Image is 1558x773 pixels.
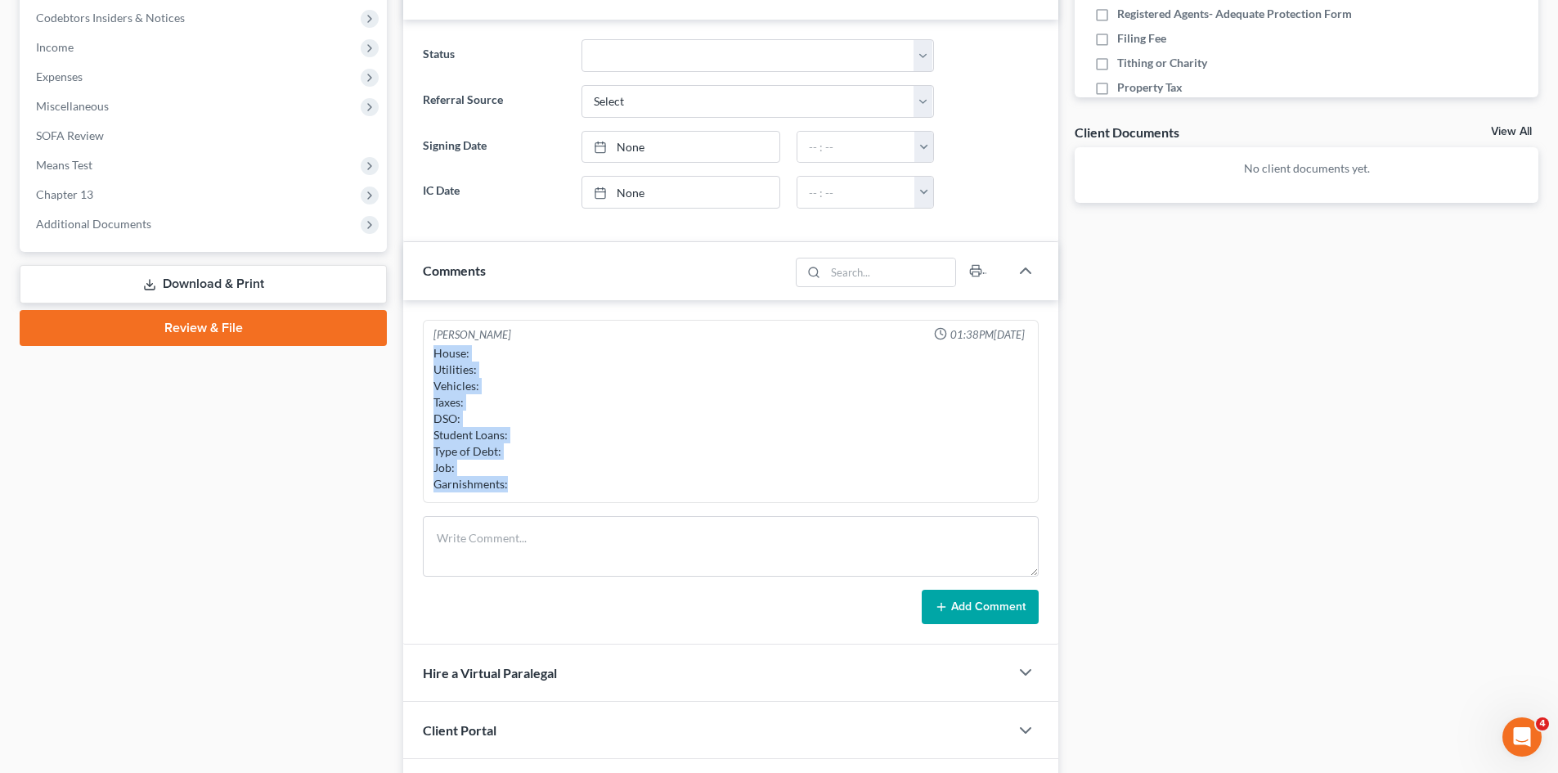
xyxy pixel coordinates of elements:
span: Codebtors Insiders & Notices [36,11,185,25]
a: SOFA Review [23,121,387,151]
input: Search... [826,258,956,286]
span: Means Test [36,158,92,172]
div: Client Documents [1075,124,1179,141]
a: View All [1491,126,1532,137]
span: Hire a Virtual Paralegal [423,665,557,681]
span: Property Tax [1117,79,1183,96]
div: [PERSON_NAME] [433,327,511,343]
a: Download & Print [20,265,387,303]
a: None [582,132,779,163]
input: -- : -- [797,177,915,208]
span: SOFA Review [36,128,104,142]
a: None [582,177,779,208]
span: Chapter 13 [36,187,93,201]
button: Add Comment [922,590,1039,624]
span: Filing Fee [1117,30,1166,47]
div: House: Utilities: Vehicles: Taxes: DSO: Student Loans: Type of Debt: Job: Garnishments: [433,345,1028,492]
label: Signing Date [415,131,572,164]
a: Review & File [20,310,387,346]
span: 01:38PM[DATE] [950,327,1025,343]
label: IC Date [415,176,572,209]
label: Status [415,39,572,72]
span: Comments [423,263,486,278]
label: Referral Source [415,85,572,118]
input: -- : -- [797,132,915,163]
span: Additional Documents [36,217,151,231]
span: Tithing or Charity [1117,55,1207,71]
span: Client Portal [423,722,496,738]
iframe: Intercom live chat [1502,717,1542,757]
span: Expenses [36,70,83,83]
span: 4 [1536,717,1549,730]
p: No client documents yet. [1088,160,1525,177]
span: Miscellaneous [36,99,109,113]
span: Income [36,40,74,54]
span: Registered Agents- Adequate Protection Form [1117,6,1352,22]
